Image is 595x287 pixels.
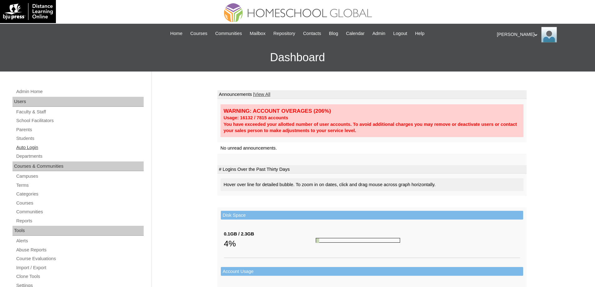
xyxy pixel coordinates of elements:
[16,152,144,160] a: Departments
[12,97,144,107] div: Users
[16,273,144,280] a: Clone Tools
[170,30,182,37] span: Home
[16,135,144,142] a: Students
[541,27,557,42] img: Ariane Ebuen
[369,30,389,37] a: Admin
[254,92,270,97] a: View All
[16,117,144,125] a: School Facilitators
[187,30,211,37] a: Courses
[16,208,144,216] a: Communities
[16,237,144,245] a: Alerts
[303,30,321,37] span: Contacts
[390,30,410,37] a: Logout
[217,165,527,174] td: # Logins Over the Past Thirty Days
[224,237,316,250] div: 4%
[3,3,53,20] img: logo-white.png
[16,144,144,151] a: Auto Login
[16,190,144,198] a: Categories
[212,30,245,37] a: Communities
[221,267,523,276] td: Account Usage
[346,30,364,37] span: Calendar
[12,226,144,236] div: Tools
[224,107,520,115] div: WARNING: ACCOUNT OVERAGES (206%)
[16,264,144,272] a: Import / Export
[16,181,144,189] a: Terms
[3,43,592,72] h3: Dashboard
[273,30,295,37] span: Repository
[16,126,144,134] a: Parents
[224,231,316,237] div: 0.1GB / 2.3GB
[497,27,589,42] div: [PERSON_NAME]
[190,30,207,37] span: Courses
[224,115,288,120] strong: Usage: 16132 / 7815 accounts
[326,30,341,37] a: Blog
[167,30,186,37] a: Home
[16,108,144,116] a: Faculty & Staff
[343,30,368,37] a: Calendar
[250,30,266,37] span: Mailbox
[247,30,269,37] a: Mailbox
[16,172,144,180] a: Campuses
[224,121,520,134] div: You have exceeded your allotted number of user accounts. To avoid additional charges you may remo...
[16,199,144,207] a: Courses
[300,30,324,37] a: Contacts
[16,88,144,96] a: Admin Home
[16,255,144,263] a: Course Evaluations
[221,211,523,220] td: Disk Space
[16,246,144,254] a: Abuse Reports
[215,30,242,37] span: Communities
[372,30,385,37] span: Admin
[412,30,428,37] a: Help
[217,90,527,99] td: Announcements |
[12,161,144,171] div: Courses & Communities
[270,30,298,37] a: Repository
[16,217,144,225] a: Reports
[329,30,338,37] span: Blog
[221,178,523,191] div: Hover over line for detailed bubble. To zoom in on dates, click and drag mouse across graph horiz...
[217,142,527,154] td: No unread announcements.
[393,30,407,37] span: Logout
[415,30,424,37] span: Help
